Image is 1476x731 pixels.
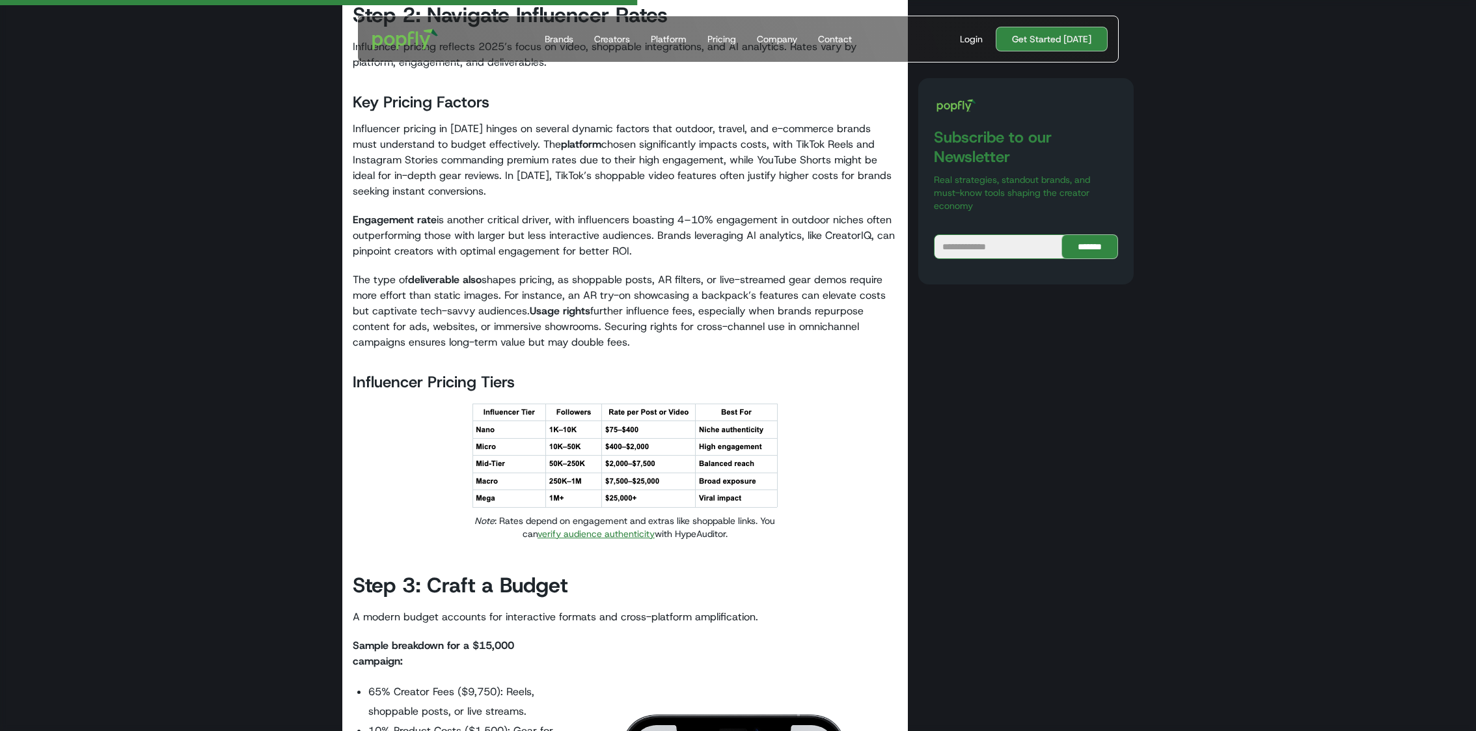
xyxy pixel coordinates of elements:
[353,212,897,259] p: is another critical driver, with influencers boasting 4–10% engagement in outdoor niches often ou...
[368,682,561,721] li: 65% Creator Fees ($9,750): Reels, shoppable posts, or live streams.
[540,16,579,62] a: Brands
[474,515,495,527] em: Note
[530,304,590,318] strong: Usage rights
[813,16,857,62] a: Contact
[651,33,687,46] div: Platform
[363,20,447,59] a: home
[934,173,1118,212] p: Real strategies, standout brands, and must-know tools shaping the creator economy
[353,572,567,599] strong: Step 3: Craft a Budget
[702,16,741,62] a: Pricing
[818,33,852,46] div: Contact
[646,16,692,62] a: Platform
[934,128,1118,167] h3: Subscribe to our Newsletter
[955,33,988,46] a: Login
[934,234,1118,259] form: Blog Subscribe
[589,16,635,62] a: Creators
[353,213,437,227] strong: Engagement rate
[353,638,897,669] p: ‍
[353,371,897,393] h3: Influencer Pricing Tiers
[594,33,630,46] div: Creators
[960,33,983,46] div: Login
[353,91,897,113] h3: Key Pricing Factors
[752,16,802,62] a: Company
[353,639,514,668] strong: Sample breakdown for a $15,000 campaign:
[707,33,736,46] div: Pricing
[353,1,668,29] strong: Step 2: Navigate Influencer Rates
[561,137,601,151] strong: platform
[757,33,797,46] div: Company
[538,528,655,540] a: verify audience authenticity
[469,514,782,540] figcaption: ‍ : Rates depend on engagement and extras like shoppable links. You can with HypeAuditor.
[996,27,1108,51] a: Get Started [DATE]
[353,609,897,625] p: A modern budget accounts for interactive formats and cross-platform amplification.
[545,33,573,46] div: Brands
[353,121,897,199] p: Influencer pricing in [DATE] hinges on several dynamic factors that outdoor, travel, and e-commer...
[353,272,897,350] p: The type of shapes pricing, as shoppable posts, AR filters, or live-streamed gear demos require m...
[408,273,482,286] strong: deliverable also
